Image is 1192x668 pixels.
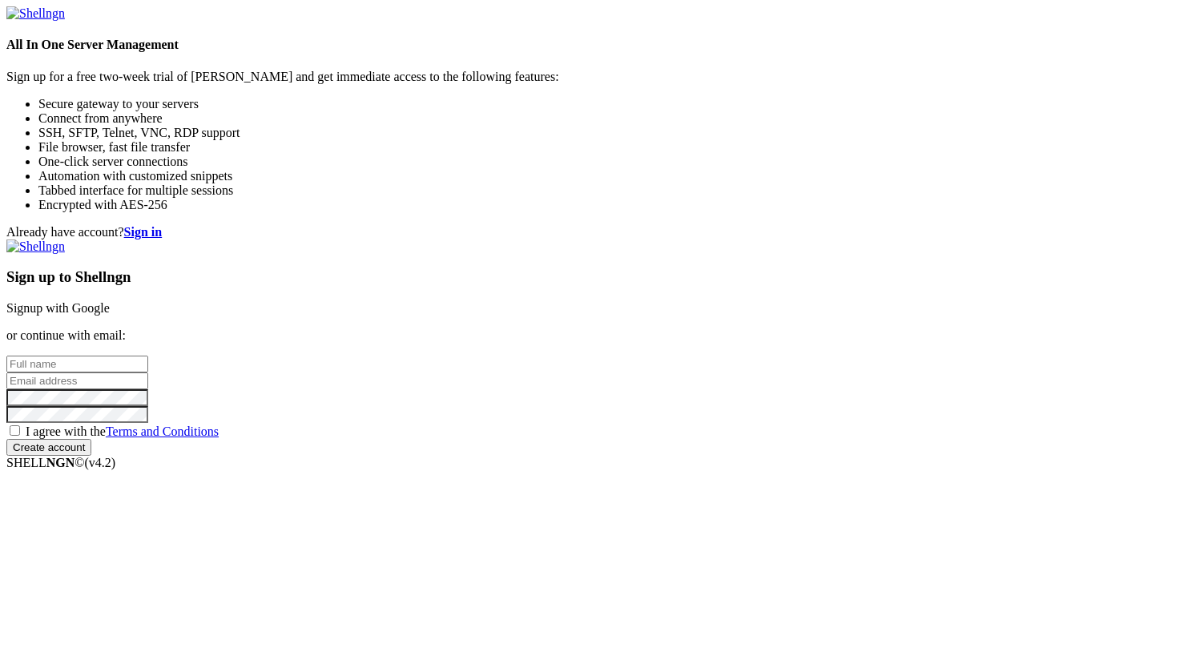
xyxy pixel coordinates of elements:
span: SHELL © [6,456,115,469]
li: File browser, fast file transfer [38,140,1186,155]
input: I agree with theTerms and Conditions [10,425,20,436]
input: Create account [6,439,91,456]
span: I agree with the [26,425,219,438]
p: Sign up for a free two-week trial of [PERSON_NAME] and get immediate access to the following feat... [6,70,1186,84]
li: Tabbed interface for multiple sessions [38,183,1186,198]
img: Shellngn [6,239,65,254]
h4: All In One Server Management [6,38,1186,52]
li: Automation with customized snippets [38,169,1186,183]
a: Signup with Google [6,301,110,315]
a: Terms and Conditions [106,425,219,438]
input: Email address [6,372,148,389]
a: Sign in [124,225,163,239]
p: or continue with email: [6,328,1186,343]
span: 4.2.0 [85,456,116,469]
input: Full name [6,356,148,372]
b: NGN [46,456,75,469]
li: One-click server connections [38,155,1186,169]
h3: Sign up to Shellngn [6,268,1186,286]
div: Already have account? [6,225,1186,239]
li: SSH, SFTP, Telnet, VNC, RDP support [38,126,1186,140]
li: Secure gateway to your servers [38,97,1186,111]
li: Connect from anywhere [38,111,1186,126]
li: Encrypted with AES-256 [38,198,1186,212]
img: Shellngn [6,6,65,21]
